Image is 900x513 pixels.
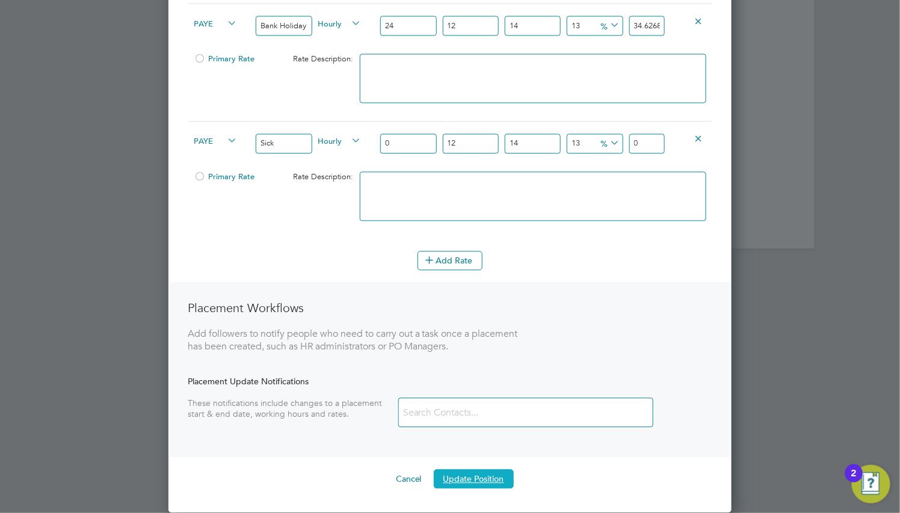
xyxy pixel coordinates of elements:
button: Open Resource Center, 2 new notifications [852,465,890,503]
div: 2 [851,473,857,489]
h3: Placement Workflows [188,301,519,316]
span: Primary Rate [194,172,254,182]
div: These notifications include changes to a placement start & end date, working hours and rates. [188,398,398,420]
span: % [597,19,621,32]
span: Primary Rate [194,54,254,64]
span: Rate Description: [294,54,354,64]
div: Placement Update Notifications [188,376,712,387]
button: Cancel [386,470,431,489]
div: Add followers to notify people who need to carry out a task once a placement has been created, su... [188,328,519,354]
span: PAYE [194,16,237,29]
button: Update Position [434,470,514,489]
input: Search Contacts... [399,403,542,424]
span: % [597,137,621,150]
span: PAYE [194,134,237,147]
button: Add Rate [418,251,482,271]
span: Hourly [318,16,362,29]
span: Hourly [318,134,362,147]
span: Rate Description: [294,172,354,182]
